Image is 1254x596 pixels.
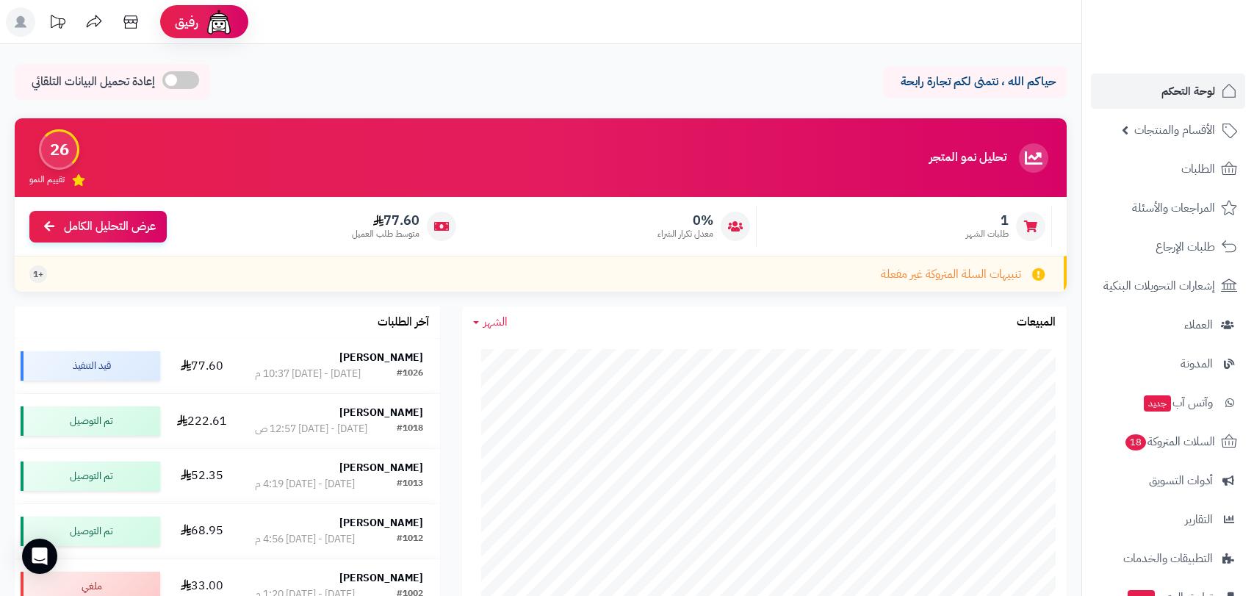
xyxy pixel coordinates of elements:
[397,477,423,492] div: #1013
[1132,198,1215,218] span: المراجعات والأسئلة
[1091,346,1245,381] a: المدونة
[473,314,508,331] a: الشهر
[1091,73,1245,109] a: لوحة التحكم
[166,504,238,559] td: 68.95
[1123,548,1213,569] span: التطبيقات والخدمات
[1091,268,1245,304] a: إشعارات التحويلات البنكية
[339,515,423,531] strong: [PERSON_NAME]
[339,460,423,475] strong: [PERSON_NAME]
[1181,159,1215,179] span: الطلبات
[1091,463,1245,498] a: أدوات التسويق
[1125,434,1147,451] span: 18
[1144,395,1171,412] span: جديد
[1091,229,1245,265] a: طلبات الإرجاع
[166,394,238,448] td: 222.61
[1091,190,1245,226] a: المراجعات والأسئلة
[39,7,76,40] a: تحديثات المنصة
[397,367,423,381] div: #1026
[1103,276,1215,296] span: إشعارات التحويلات البنكية
[929,151,1006,165] h3: تحليل نمو المتجر
[1091,424,1245,459] a: السلات المتروكة18
[21,462,160,491] div: تم التوصيل
[1185,509,1213,530] span: التقارير
[1156,237,1215,257] span: طلبات الإرجاع
[881,266,1021,283] span: تنبيهات السلة المتروكة غير مفعلة
[966,212,1009,229] span: 1
[32,73,155,90] span: إعادة تحميل البيانات التلقائي
[21,351,160,381] div: قيد التنفيذ
[339,570,423,586] strong: [PERSON_NAME]
[1149,470,1213,491] span: أدوات التسويق
[1091,502,1245,537] a: التقارير
[255,422,367,437] div: [DATE] - [DATE] 12:57 ص
[1161,81,1215,101] span: لوحة التحكم
[255,532,355,547] div: [DATE] - [DATE] 4:56 م
[339,405,423,420] strong: [PERSON_NAME]
[1091,307,1245,342] a: العملاء
[29,211,167,243] a: عرض التحليل الكامل
[166,449,238,503] td: 52.35
[64,218,156,235] span: عرض التحليل الكامل
[1154,11,1240,42] img: logo-2.png
[657,212,713,229] span: 0%
[1142,392,1213,413] span: وآتس آب
[966,228,1009,240] span: طلبات الشهر
[894,73,1056,90] p: حياكم الله ، نتمنى لكم تجارة رابحة
[352,228,419,240] span: متوسط طلب العميل
[166,339,238,393] td: 77.60
[483,313,508,331] span: الشهر
[175,13,198,31] span: رفيق
[1091,541,1245,576] a: التطبيقات والخدمات
[1181,353,1213,374] span: المدونة
[657,228,713,240] span: معدل تكرار الشراء
[1091,151,1245,187] a: الطلبات
[21,406,160,436] div: تم التوصيل
[1091,385,1245,420] a: وآتس آبجديد
[397,422,423,437] div: #1018
[339,350,423,365] strong: [PERSON_NAME]
[21,517,160,546] div: تم التوصيل
[1184,315,1213,335] span: العملاء
[29,173,65,186] span: تقييم النمو
[352,212,419,229] span: 77.60
[22,539,57,574] div: Open Intercom Messenger
[378,316,429,329] h3: آخر الطلبات
[397,532,423,547] div: #1012
[255,477,355,492] div: [DATE] - [DATE] 4:19 م
[255,367,361,381] div: [DATE] - [DATE] 10:37 م
[204,7,234,37] img: ai-face.png
[1134,120,1215,140] span: الأقسام والمنتجات
[1124,431,1215,452] span: السلات المتروكة
[33,268,43,281] span: +1
[1017,316,1056,329] h3: المبيعات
